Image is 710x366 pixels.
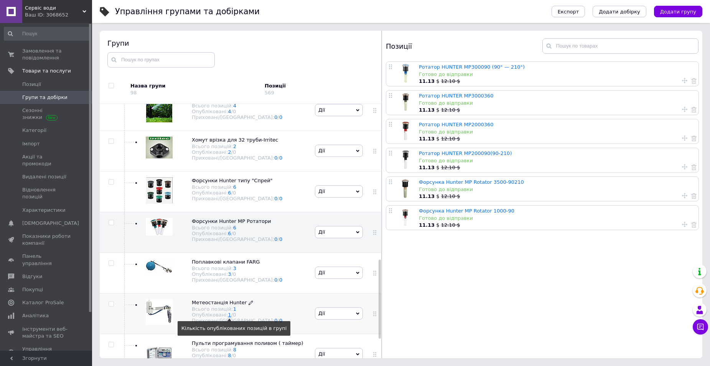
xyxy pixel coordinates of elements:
[419,122,494,127] a: Ротатор HUNTER MP2000360
[192,306,282,312] div: Всього позицій:
[279,358,282,364] a: 0
[278,236,283,242] span: /
[22,48,71,61] span: Замовлення та повідомлення
[22,68,71,74] span: Товари та послуги
[130,90,137,96] div: 98
[660,9,696,15] span: Додати групу
[192,114,282,120] div: Приховані/[GEOGRAPHIC_DATA]:
[279,318,282,323] a: 0
[318,229,325,235] span: Дії
[146,177,173,204] img: Форсунки Hunter типу "Спрей"
[231,231,236,236] span: /
[192,300,247,305] span: Метеостанція Hunter
[419,78,441,84] span: $
[192,277,282,283] div: Приховані/[GEOGRAPHIC_DATA]:
[22,173,66,180] span: Видалені позиції
[192,353,303,358] div: Опубліковані:
[22,299,64,306] span: Каталог ProSale
[419,107,441,113] span: $
[691,221,697,228] a: Видалити товар
[25,12,92,18] div: Ваш ID: 3068652
[441,107,460,113] span: 12.10 $
[691,135,697,142] a: Видалити товар
[278,114,283,120] span: /
[419,179,524,185] a: Форсунка Hunter MP Rotator 3500-90210
[228,190,231,196] a: 6
[558,9,579,15] span: Експорт
[279,236,282,242] a: 0
[274,155,277,161] a: 0
[278,358,283,364] span: /
[22,312,49,319] span: Аналітика
[192,358,303,364] div: Приховані/[GEOGRAPHIC_DATA]:
[419,165,441,170] span: $
[231,109,236,114] span: /
[192,190,282,196] div: Опубліковані:
[233,231,236,236] div: 0
[192,318,282,323] div: Приховані/[GEOGRAPHIC_DATA]:
[274,318,277,323] a: 0
[542,38,698,54] input: Пошук по товарах
[233,103,236,109] a: 4
[419,129,695,135] div: Готово до відправки
[231,312,236,318] span: /
[22,273,42,280] span: Відгуки
[419,208,514,214] a: Форсунка Hunter MP Rotator 1000-90
[181,325,287,332] div: Кількість опублікованих позицій в групі
[233,265,236,271] a: 3
[231,190,236,196] span: /
[228,231,231,236] a: 6
[22,326,71,340] span: Інструменти веб-майстра та SEO
[192,340,303,346] span: Пульти програмування поливом ( таймер)
[279,114,282,120] a: 0
[146,218,173,236] img: Форсунки Hunter MP Ротатори
[419,107,435,113] b: 11.13
[4,27,91,41] input: Пошук
[654,6,702,17] button: Додати групу
[192,143,282,149] div: Всього позицій:
[233,353,236,358] div: 0
[107,52,215,68] input: Пошук по групах
[146,299,173,325] img: Метеостанція Hunter
[419,136,441,142] span: $
[192,312,282,318] div: Опубліковані:
[233,184,236,190] a: 6
[22,233,71,247] span: Показники роботи компанії
[274,358,277,364] a: 0
[274,114,277,120] a: 0
[192,265,282,271] div: Всього позицій:
[231,149,236,155] span: /
[192,155,282,161] div: Приховані/[GEOGRAPHIC_DATA]:
[265,82,330,89] div: Позиції
[279,155,282,161] a: 0
[419,64,525,70] a: Ротатор HUNTER MP300090 (90° — 210°)
[278,155,283,161] span: /
[192,196,282,201] div: Приховані/[GEOGRAPHIC_DATA]:
[274,277,277,283] a: 0
[279,196,282,201] a: 0
[419,150,512,156] a: Ротатор HUNTER MP200090(90-210)
[599,9,640,15] span: Додати добірку
[419,165,435,170] b: 11.13
[552,6,585,17] button: Експорт
[146,137,173,158] img: Хомут врізка для 32 труби-Irritec
[441,222,460,228] span: 12.10 $
[231,271,236,277] span: /
[419,186,695,193] div: Готово до відправки
[691,106,697,113] a: Видалити товар
[22,107,71,121] span: Сезонні знижки
[22,140,40,147] span: Імпорт
[278,196,283,201] span: /
[233,109,236,114] div: 0
[192,225,282,231] div: Всього позицій:
[107,38,374,48] div: Групи
[192,103,282,109] div: Всього позицій:
[278,318,283,323] span: /
[228,149,231,155] a: 2
[318,310,325,316] span: Дії
[146,96,172,122] img: Роторні дощувачі Hunter
[278,277,283,283] span: /
[233,306,236,312] a: 1
[441,165,460,170] span: 12.10 $
[22,253,71,267] span: Панель управління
